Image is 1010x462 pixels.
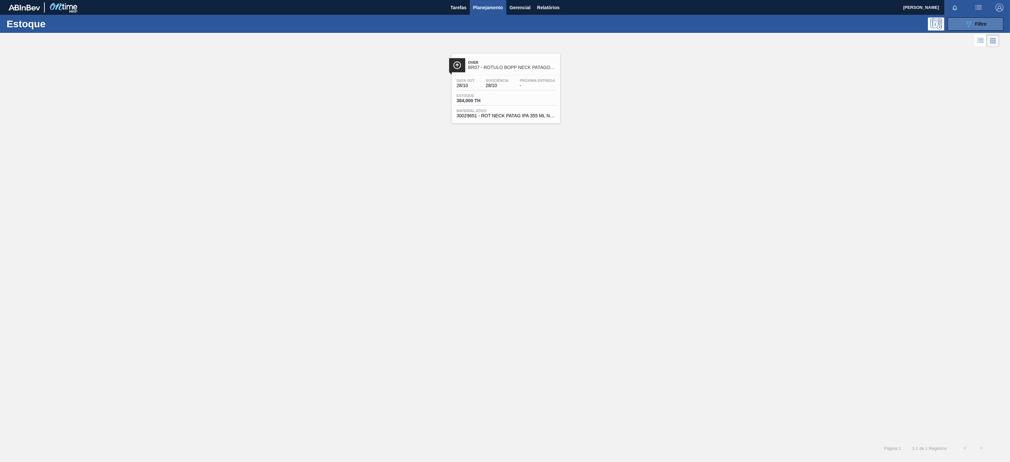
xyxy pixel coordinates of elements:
[468,60,557,64] span: Over
[486,83,509,88] span: 28/10
[7,20,111,28] h1: Estoque
[457,83,475,88] span: 28/10
[520,79,555,82] span: Próxima Entrega
[457,109,555,113] span: Material ativo
[928,17,944,31] div: Pogramando: nenhum usuário selecionado
[450,4,467,12] span: Tarefas
[510,4,531,12] span: Gerencial
[486,79,509,82] span: Suficiência
[973,440,990,456] button: >
[911,446,947,451] span: 1 - 1 de 1 Registros
[944,3,965,12] button: Notificações
[473,4,503,12] span: Planejamento
[447,49,564,123] a: ÍconeOverBR07 - ROTULO BOPP NECK PATAGONIA IPA 355 MLData out28/10Suficiência28/10Próxima Entrega...
[468,65,557,70] span: BR07 - ROTULO BOPP NECK PATAGONIA IPA 355 ML
[457,98,503,103] span: 384,000 TH
[520,83,555,88] span: -
[948,17,1003,31] button: Filtro
[9,5,40,11] img: TNhmsLtSVTkK8tSr43FrP2fwEKptu5GPRR3wAAAABJRU5ErkJggg==
[884,446,901,451] span: Página : 1
[996,4,1003,12] img: Logout
[453,61,461,69] img: Ícone
[957,440,973,456] button: <
[537,4,560,12] span: Relatórios
[974,35,987,47] div: Visão em Lista
[457,113,555,118] span: 30029651 - ROT NECK PATAG IPA 355 ML NIV24
[987,35,999,47] div: Visão em Cards
[975,21,987,27] span: Filtro
[457,79,475,82] span: Data out
[457,94,503,98] span: Estoque
[974,4,982,12] img: userActions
